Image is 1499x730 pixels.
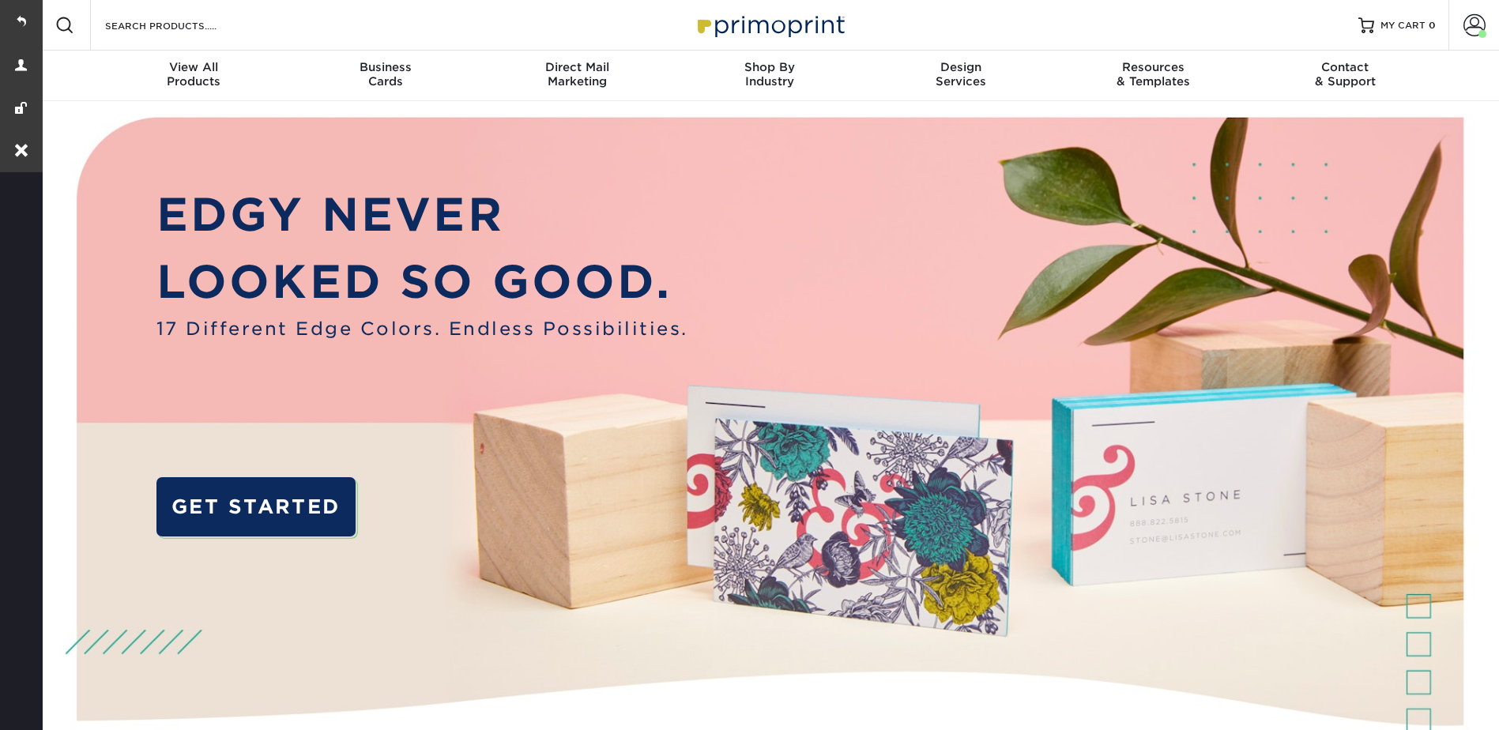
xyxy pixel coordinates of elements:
[481,51,673,101] a: Direct MailMarketing
[1249,60,1441,88] div: & Support
[1057,51,1249,101] a: Resources& Templates
[98,60,290,88] div: Products
[1429,20,1436,31] span: 0
[1380,19,1426,32] span: MY CART
[156,477,356,536] a: GET STARTED
[98,51,290,101] a: View AllProducts
[156,181,688,248] p: EDGY NEVER
[673,51,865,101] a: Shop ByIndustry
[98,60,290,74] span: View All
[289,60,481,88] div: Cards
[1249,51,1441,101] a: Contact& Support
[481,60,673,88] div: Marketing
[865,60,1057,88] div: Services
[865,51,1057,101] a: DesignServices
[1057,60,1249,88] div: & Templates
[481,60,673,74] span: Direct Mail
[156,315,688,342] span: 17 Different Edge Colors. Endless Possibilities.
[673,60,865,74] span: Shop By
[865,60,1057,74] span: Design
[1249,60,1441,74] span: Contact
[1057,60,1249,74] span: Resources
[156,248,688,315] p: LOOKED SO GOOD.
[289,60,481,74] span: Business
[673,60,865,88] div: Industry
[289,51,481,101] a: BusinessCards
[104,16,258,35] input: SEARCH PRODUCTS.....
[691,8,849,42] img: Primoprint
